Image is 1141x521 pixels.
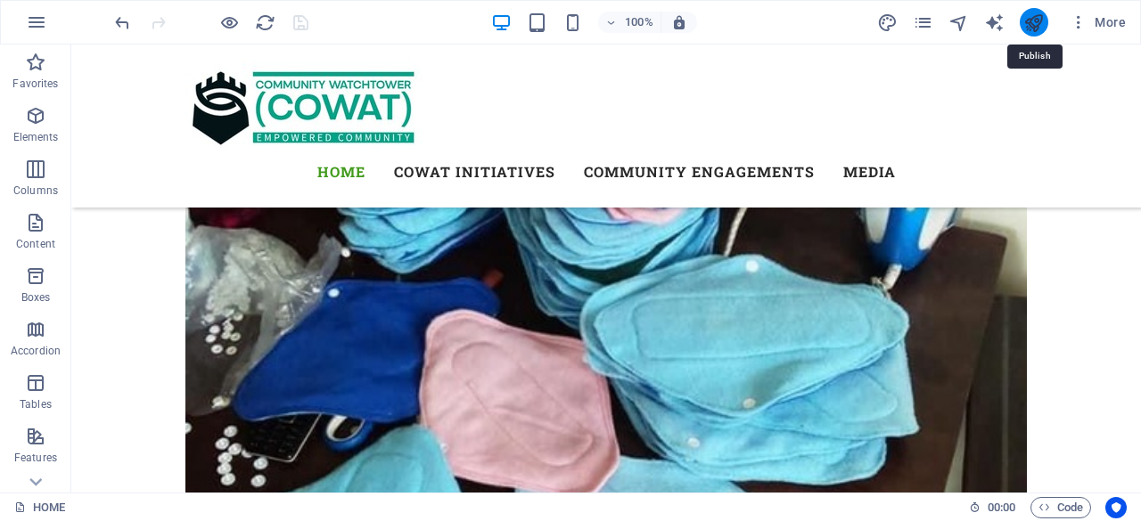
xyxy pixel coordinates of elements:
p: Favorites [12,77,58,91]
button: 100% [598,12,661,33]
span: : [1000,501,1003,514]
button: Code [1030,497,1091,518]
button: design [877,12,899,33]
span: Code [1038,497,1083,518]
h6: 100% [625,12,653,33]
button: Usercentrics [1105,497,1127,518]
button: Click here to leave preview mode and continue editing [218,12,240,33]
button: text_generator [984,12,1006,33]
i: On resize automatically adjust zoom level to fit chosen device. [671,14,687,30]
p: Tables [20,397,52,411]
i: Reload page [255,12,275,33]
i: Pages (Ctrl+Alt+S) [913,12,933,33]
p: Features [14,451,57,465]
button: undo [111,12,133,33]
i: Undo: Change image (Ctrl+Z) [112,12,133,33]
button: navigator [948,12,970,33]
p: Boxes [21,290,51,305]
h6: Session time [969,497,1016,518]
span: More [1070,13,1126,31]
a: Click to cancel selection. Double-click to open Pages [14,497,65,518]
p: Accordion [11,344,61,358]
p: Columns [13,183,58,198]
span: 00 00 [988,497,1015,518]
p: Elements [13,130,59,144]
button: More [1063,8,1133,37]
button: pages [913,12,934,33]
button: publish [1020,8,1048,37]
i: AI Writer [984,12,1005,33]
p: Content [16,237,55,251]
i: Navigator [948,12,969,33]
button: reload [254,12,275,33]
